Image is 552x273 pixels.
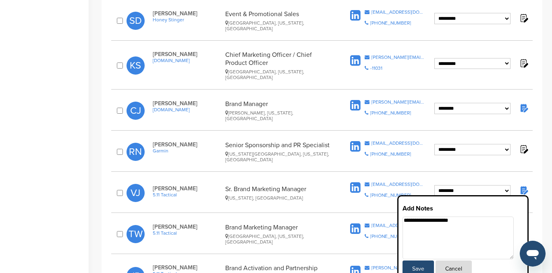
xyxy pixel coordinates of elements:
[225,51,333,80] div: Chief Marketing Officer / Chief Product Officer
[519,144,529,154] img: Notes
[371,265,425,270] div: [PERSON_NAME][EMAIL_ADDRESS][DOMAIN_NAME]
[153,185,221,192] span: [PERSON_NAME]
[371,100,425,104] div: [PERSON_NAME][EMAIL_ADDRESS][PERSON_NAME][DOMAIN_NAME]
[519,13,529,23] img: Notes
[403,204,523,213] h3: Add Notes
[519,185,529,195] img: Notes fill
[370,110,411,115] div: [PHONE_NUMBER]
[520,241,546,267] iframe: Button to launch messaging window
[225,223,333,245] div: Brand Marketing Manager
[370,152,411,156] div: [PHONE_NUMBER]
[127,225,145,243] span: TW
[153,17,221,23] a: Honey Stinger
[153,107,221,113] a: [DOMAIN_NAME]
[153,100,221,107] span: [PERSON_NAME]
[371,55,425,60] div: [PERSON_NAME][EMAIL_ADDRESS][PERSON_NAME][DOMAIN_NAME]
[225,233,333,245] div: [GEOGRAPHIC_DATA], [US_STATE], [GEOGRAPHIC_DATA]
[153,223,221,230] span: [PERSON_NAME]
[225,195,333,201] div: [US_STATE], [GEOGRAPHIC_DATA]
[370,66,382,71] div: -11031
[127,184,145,202] span: VJ
[127,12,145,30] span: SD
[225,185,333,201] div: Sr. Brand Marketing Manager
[153,230,221,236] a: 5.11 Tactical
[225,100,333,121] div: Brand Manager
[371,223,425,228] div: [EMAIL_ADDRESS][DOMAIN_NAME]
[371,141,425,146] div: [EMAIL_ADDRESS][DOMAIN_NAME]
[225,10,333,31] div: Event & Promotional Sales
[153,192,221,198] a: 5.11 Tactical
[153,51,221,58] span: [PERSON_NAME]
[370,21,411,25] div: [PHONE_NUMBER]
[153,141,221,148] span: [PERSON_NAME]
[519,103,529,113] img: Notes fill
[370,193,411,198] div: [PHONE_NUMBER]
[153,264,221,271] span: [PERSON_NAME]
[225,141,333,163] div: Senior Sponsorship and PR Specialist
[225,69,333,80] div: [GEOGRAPHIC_DATA], [US_STATE], [GEOGRAPHIC_DATA]
[371,10,425,15] div: [EMAIL_ADDRESS][DOMAIN_NAME]
[127,102,145,120] span: CJ
[519,58,529,68] img: Notes
[153,10,221,17] span: [PERSON_NAME]
[127,143,145,161] span: RN
[153,58,221,63] a: [DOMAIN_NAME]
[371,182,425,187] div: [EMAIL_ADDRESS][DOMAIN_NAME]
[370,234,411,239] div: [PHONE_NUMBER]
[225,20,333,31] div: [GEOGRAPHIC_DATA], [US_STATE], [GEOGRAPHIC_DATA]
[127,56,145,75] span: KS
[225,110,333,121] div: [PERSON_NAME], [US_STATE], [GEOGRAPHIC_DATA]
[225,151,333,163] div: [US_STATE][GEOGRAPHIC_DATA], [US_STATE], [GEOGRAPHIC_DATA]
[153,148,221,154] a: Garmin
